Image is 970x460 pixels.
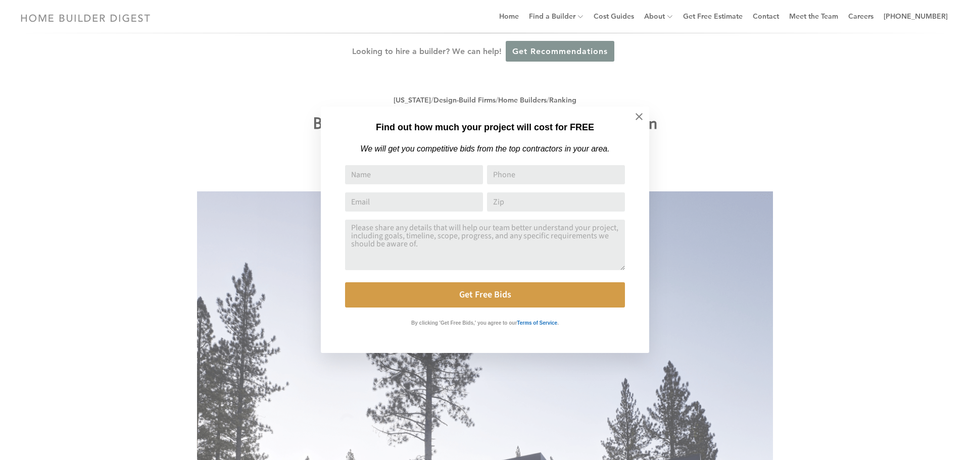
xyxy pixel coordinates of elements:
[345,165,483,184] input: Name
[345,282,625,308] button: Get Free Bids
[376,122,594,132] strong: Find out how much your project will cost for FREE
[621,99,657,134] button: Close
[557,320,559,326] strong: .
[360,144,609,153] em: We will get you competitive bids from the top contractors in your area.
[411,320,517,326] strong: By clicking 'Get Free Bids,' you agree to our
[487,165,625,184] input: Phone
[517,318,557,326] a: Terms of Service
[345,220,625,270] textarea: Comment or Message
[517,320,557,326] strong: Terms of Service
[487,192,625,212] input: Zip
[345,192,483,212] input: Email Address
